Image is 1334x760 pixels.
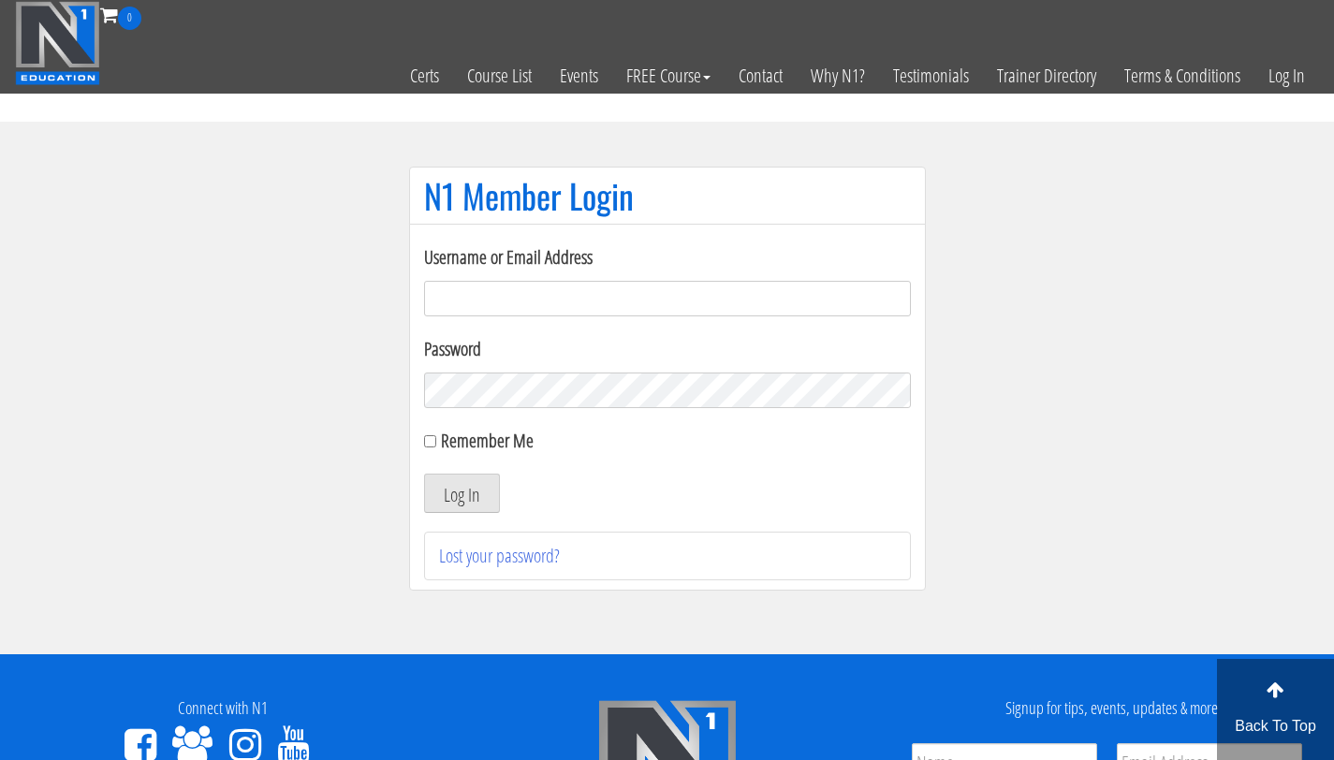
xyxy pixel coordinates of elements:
[14,699,431,718] h4: Connect with N1
[1254,30,1319,122] a: Log In
[797,30,879,122] a: Why N1?
[424,335,911,363] label: Password
[612,30,725,122] a: FREE Course
[546,30,612,122] a: Events
[15,1,100,85] img: n1-education
[424,474,500,513] button: Log In
[100,2,141,27] a: 0
[725,30,797,122] a: Contact
[424,243,911,271] label: Username or Email Address
[1110,30,1254,122] a: Terms & Conditions
[439,543,560,568] a: Lost your password?
[441,428,534,453] label: Remember Me
[983,30,1110,122] a: Trainer Directory
[903,699,1320,718] h4: Signup for tips, events, updates & more
[424,177,911,214] h1: N1 Member Login
[396,30,453,122] a: Certs
[118,7,141,30] span: 0
[879,30,983,122] a: Testimonials
[453,30,546,122] a: Course List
